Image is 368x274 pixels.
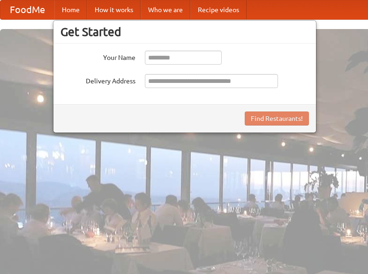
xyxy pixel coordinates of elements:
[54,0,87,19] a: Home
[245,111,309,126] button: Find Restaurants!
[60,74,135,86] label: Delivery Address
[190,0,247,19] a: Recipe videos
[0,0,54,19] a: FoodMe
[87,0,141,19] a: How it works
[141,0,190,19] a: Who we are
[60,25,309,39] h3: Get Started
[60,51,135,62] label: Your Name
